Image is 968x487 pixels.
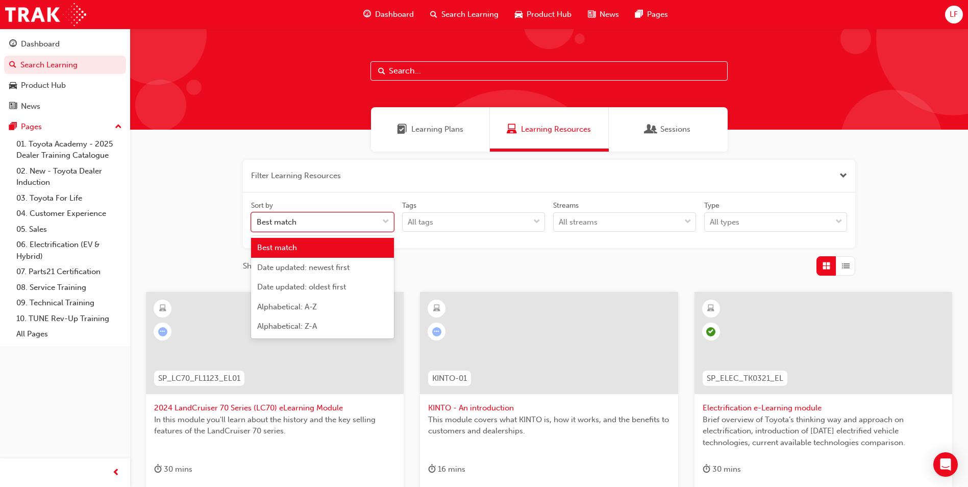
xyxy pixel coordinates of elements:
div: Streams [553,201,579,211]
span: learningResourceType_ELEARNING-icon [707,302,714,315]
span: Date updated: oldest first [257,282,346,291]
span: down-icon [533,215,540,229]
span: Sessions [646,124,656,135]
span: Search Learning [441,9,499,20]
span: Date updated: newest first [257,263,350,272]
div: 16 mins [428,463,465,476]
span: duration-icon [703,463,710,476]
img: Trak [5,3,86,26]
label: tagOptions [402,201,545,232]
a: 08. Service Training [12,280,126,296]
span: search-icon [9,61,16,70]
div: Sort by [251,201,273,211]
a: 10. TUNE Rev-Up Training [12,311,126,327]
a: car-iconProduct Hub [507,4,580,25]
span: Product Hub [527,9,572,20]
span: Learning Resources [507,124,517,135]
a: 04. Customer Experience [12,206,126,222]
span: search-icon [430,8,437,21]
span: Brief overview of Toyota’s thinking way and approach on electrification, introduction of [DATE] e... [703,414,944,449]
a: search-iconSearch Learning [422,4,507,25]
span: Grid [823,260,830,272]
span: down-icon [382,215,389,229]
button: Close the filter [839,170,847,182]
a: 03. Toyota For Life [12,190,126,206]
span: news-icon [9,102,17,111]
span: prev-icon [112,467,120,479]
span: List [842,260,850,272]
div: All types [710,216,739,228]
div: Tags [402,201,416,211]
div: All tags [408,216,433,228]
span: learningResourceType_ELEARNING-icon [433,302,440,315]
div: 30 mins [154,463,192,476]
span: guage-icon [363,8,371,21]
span: Electrification e-Learning module [703,402,944,414]
span: News [600,9,619,20]
a: 06. Electrification (EV & Hybrid) [12,237,126,264]
a: Search Learning [4,56,126,75]
a: 02. New - Toyota Dealer Induction [12,163,126,190]
a: All Pages [12,326,126,342]
span: learningRecordVerb_COMPLETE-icon [706,327,715,336]
span: down-icon [835,215,842,229]
span: down-icon [684,215,691,229]
span: Alphabetical: Z-A [257,322,317,331]
div: Open Intercom Messenger [933,452,958,477]
span: In this module you'll learn about the history and the key selling features of the LandCruiser 70 ... [154,414,395,437]
span: Alphabetical: A-Z [257,302,317,311]
a: pages-iconPages [627,4,676,25]
span: Learning Plans [397,124,407,135]
a: 01. Toyota Academy - 2025 Dealer Training Catalogue [12,136,126,163]
span: pages-icon [9,123,17,132]
a: 09. Technical Training [12,295,126,311]
div: News [21,101,40,112]
span: up-icon [115,120,122,134]
a: 07. Parts21 Certification [12,264,126,280]
span: SP_LC70_FL1123_EL01 [158,373,240,384]
span: news-icon [588,8,595,21]
span: Showing 455 results [243,260,314,272]
a: News [4,97,126,116]
span: pages-icon [635,8,643,21]
span: guage-icon [9,40,17,49]
span: learningRecordVerb_ATTEMPT-icon [158,327,167,336]
input: Search... [370,61,728,81]
a: Product Hub [4,76,126,95]
span: car-icon [9,81,17,90]
span: duration-icon [154,463,162,476]
div: 30 mins [703,463,741,476]
span: Pages [647,9,668,20]
button: Pages [4,117,126,136]
span: This module covers what KINTO is, how it works, and the benefits to customers and dealerships. [428,414,669,437]
span: KINTO-01 [432,373,467,384]
a: Dashboard [4,35,126,54]
a: Learning ResourcesLearning Resources [490,107,609,152]
span: LF [950,9,958,20]
span: Best match [257,243,297,252]
a: guage-iconDashboard [355,4,422,25]
div: All streams [559,216,598,228]
span: SP_ELEC_TK0321_EL [707,373,783,384]
div: Pages [21,121,42,133]
span: learningResourceType_ELEARNING-icon [159,302,166,315]
span: Learning Plans [411,124,463,135]
div: Best match [257,216,296,228]
a: 05. Sales [12,222,126,237]
span: learningRecordVerb_ATTEMPT-icon [432,327,441,336]
span: Sessions [660,124,690,135]
div: Type [704,201,719,211]
button: LF [945,6,963,23]
a: news-iconNews [580,4,627,25]
span: Search [378,65,385,77]
button: DashboardSearch LearningProduct HubNews [4,33,126,117]
div: Product Hub [21,80,66,91]
span: Learning Resources [521,124,591,135]
span: car-icon [515,8,523,21]
span: duration-icon [428,463,436,476]
span: Dashboard [375,9,414,20]
span: KINTO - An introduction [428,402,669,414]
